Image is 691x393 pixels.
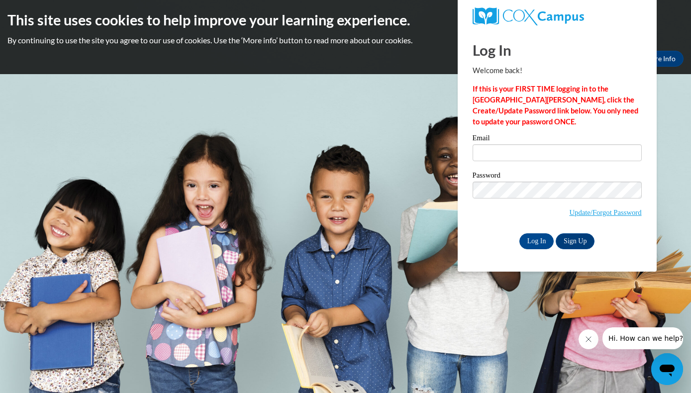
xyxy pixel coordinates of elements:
[556,233,594,249] a: Sign Up
[569,208,641,216] a: Update/Forgot Password
[473,7,642,25] a: COX Campus
[473,85,638,126] strong: If this is your FIRST TIME logging in to the [GEOGRAPHIC_DATA][PERSON_NAME], click the Create/Upd...
[579,329,598,349] iframe: Close message
[651,353,683,385] iframe: Button to launch messaging window
[7,10,684,30] h2: This site uses cookies to help improve your learning experience.
[473,40,642,60] h1: Log In
[473,7,584,25] img: COX Campus
[519,233,554,249] input: Log In
[7,35,684,46] p: By continuing to use the site you agree to our use of cookies. Use the ‘More info’ button to read...
[473,65,642,76] p: Welcome back!
[473,134,642,144] label: Email
[602,327,683,349] iframe: Message from company
[473,172,642,182] label: Password
[637,51,684,67] a: More Info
